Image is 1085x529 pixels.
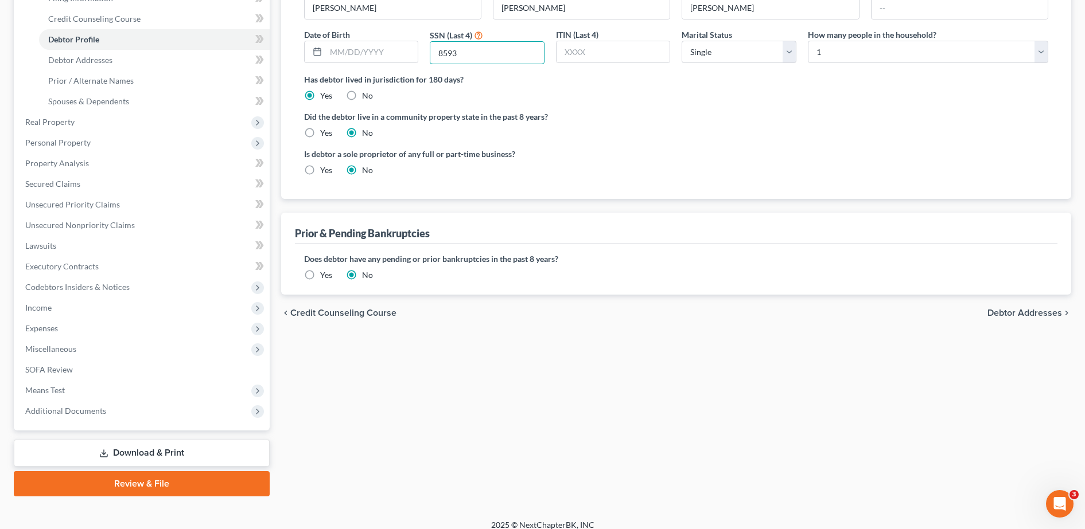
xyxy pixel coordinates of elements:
[430,42,544,64] input: XXXX
[25,323,58,333] span: Expenses
[25,220,135,230] span: Unsecured Nonpriority Claims
[14,471,270,496] a: Review & File
[25,241,56,250] span: Lawsuits
[362,127,373,139] label: No
[39,91,270,112] a: Spouses & Dependents
[326,41,418,63] input: MM/DD/YYYY
[16,256,270,277] a: Executory Contracts
[48,76,134,85] span: Prior / Alternate Names
[16,194,270,215] a: Unsecured Priority Claims
[304,111,1048,123] label: Did the debtor live in a community property state in the past 8 years?
[39,29,270,50] a: Debtor Profile
[320,164,332,176] label: Yes
[25,406,106,416] span: Additional Documents
[304,29,350,41] label: Date of Birth
[48,14,141,23] span: Credit Counseling Course
[25,179,80,189] span: Secured Claims
[987,308,1062,318] span: Debtor Addresses
[14,440,270,467] a: Download & Print
[25,365,73,374] span: SOFA Review
[430,29,472,41] label: SSN (Last 4)
[987,308,1071,318] button: Debtor Addresses chevron_right
[1046,490,1074,518] iframe: Intercom live chat
[320,127,332,139] label: Yes
[556,29,598,41] label: ITIN (Last 4)
[25,117,75,127] span: Real Property
[25,344,76,354] span: Miscellaneous
[362,90,373,101] label: No
[295,226,430,240] div: Prior & Pending Bankruptcies
[362,269,373,281] label: No
[25,199,120,209] span: Unsecured Priority Claims
[16,153,270,174] a: Property Analysis
[39,50,270,70] a: Debtor Addresses
[25,385,65,395] span: Means Test
[25,282,130,292] span: Codebtors Insiders & Notices
[39,70,270,91] a: Prior / Alternate Names
[39,9,270,29] a: Credit Counseling Course
[48,34,99,44] span: Debtor Profile
[682,29,732,41] label: Marital Status
[304,253,1048,265] label: Does debtor have any pending or prior bankruptcies in the past 8 years?
[320,90,332,101] label: Yes
[1062,308,1071,318] i: chevron_right
[362,164,373,176] label: No
[16,359,270,380] a: SOFA Review
[290,308,396,318] span: Credit Counseling Course
[808,29,936,41] label: How many people in the household?
[304,148,671,160] label: Is debtor a sole proprietor of any full or part-time business?
[1070,490,1079,499] span: 3
[281,308,396,318] button: chevron_left Credit Counseling Course
[320,269,332,281] label: Yes
[25,303,52,312] span: Income
[16,236,270,256] a: Lawsuits
[304,73,1048,85] label: Has debtor lived in jurisdiction for 180 days?
[557,41,670,63] input: XXXX
[16,215,270,236] a: Unsecured Nonpriority Claims
[48,55,112,65] span: Debtor Addresses
[25,158,89,168] span: Property Analysis
[25,261,99,271] span: Executory Contracts
[16,174,270,194] a: Secured Claims
[281,308,290,318] i: chevron_left
[48,96,129,106] span: Spouses & Dependents
[25,138,91,147] span: Personal Property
